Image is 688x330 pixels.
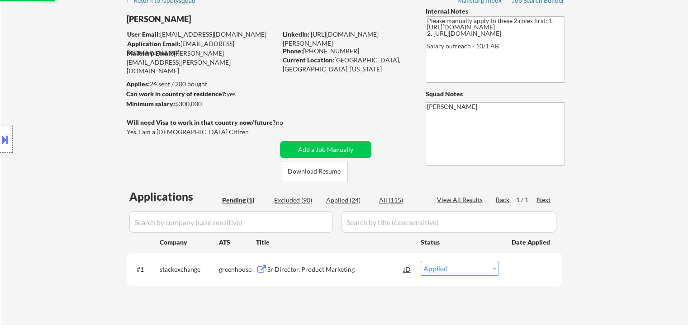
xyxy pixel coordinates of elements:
strong: Can work in country of residence?: [126,90,227,98]
div: [EMAIL_ADDRESS][DOMAIN_NAME] [127,30,277,39]
strong: Phone: [283,47,303,55]
div: Company [160,238,219,247]
div: yes [126,90,274,99]
strong: User Email: [127,30,160,38]
div: no [276,118,302,127]
div: Squad Notes [426,90,565,99]
button: Add a Job Manually [280,141,371,158]
input: Search by company (case sensitive) [129,211,333,233]
strong: Mailslurp Email: [127,49,174,57]
div: Internal Notes [426,7,565,16]
div: Applications [129,191,219,202]
strong: LinkedIn: [283,30,309,38]
div: Next [537,195,551,204]
div: [PERSON_NAME] [127,14,313,25]
div: #1 [137,265,152,274]
div: Pending (1) [222,196,267,205]
div: [PHONE_NUMBER] [283,47,411,56]
div: 24 sent / 200 bought [126,80,277,89]
div: [PERSON_NAME][EMAIL_ADDRESS][PERSON_NAME][DOMAIN_NAME] [127,49,277,75]
div: View All Results [437,195,485,204]
div: All (115) [379,196,424,205]
div: Date Applied [512,238,551,247]
div: Status [421,234,498,250]
strong: Application Email: [127,40,180,47]
div: $300,000 [126,99,277,108]
div: stackexchange [160,265,219,274]
input: Search by title (case sensitive) [342,211,556,233]
div: [GEOGRAPHIC_DATA], [GEOGRAPHIC_DATA], [US_STATE] [283,56,411,73]
button: Download Resume [281,161,348,181]
div: Back [496,195,510,204]
div: Title [256,238,412,247]
div: Yes, I am a [DEMOGRAPHIC_DATA] Citizen [127,127,280,137]
div: greenhouse [219,265,256,274]
div: [EMAIL_ADDRESS][DOMAIN_NAME] [127,39,277,57]
strong: Current Location: [283,56,334,64]
strong: Will need Visa to work in that country now/future?: [127,118,277,126]
div: Applied (24) [326,196,371,205]
div: Sr Director, Product Marketing [267,265,404,274]
div: ATS [219,238,256,247]
div: Excluded (90) [274,196,319,205]
a: [URL][DOMAIN_NAME][PERSON_NAME] [283,30,379,47]
div: 1 / 1 [516,195,537,204]
div: JD [403,261,412,277]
